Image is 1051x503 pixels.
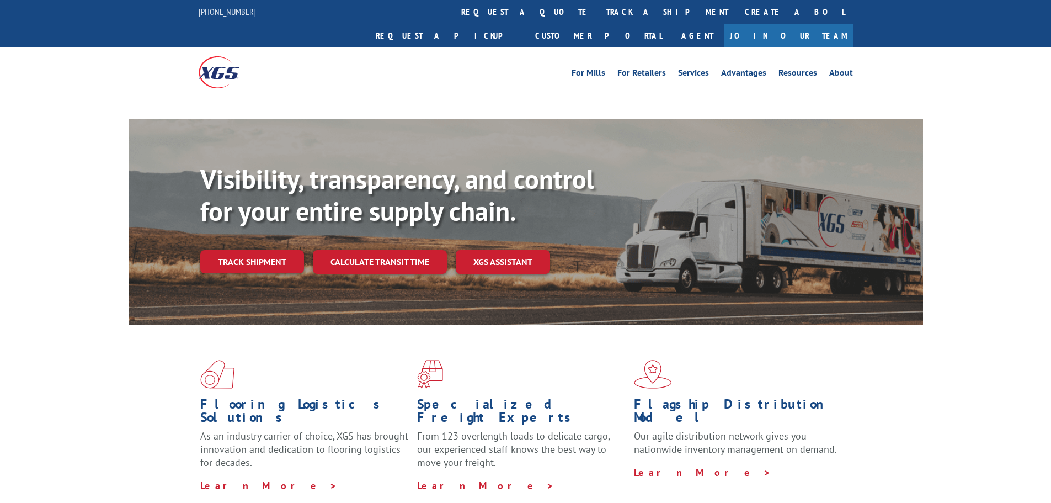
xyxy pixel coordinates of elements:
[634,430,837,456] span: Our agile distribution network gives you nationwide inventory management on demand.
[527,24,670,47] a: Customer Portal
[200,250,304,273] a: Track shipment
[678,68,709,81] a: Services
[417,360,443,389] img: xgs-icon-focused-on-flooring-red
[417,398,626,430] h1: Specialized Freight Experts
[200,398,409,430] h1: Flooring Logistics Solutions
[199,6,256,17] a: [PHONE_NUMBER]
[724,24,853,47] a: Join Our Team
[634,360,672,389] img: xgs-icon-flagship-distribution-model-red
[200,162,594,228] b: Visibility, transparency, and control for your entire supply chain.
[200,479,338,492] a: Learn More >
[617,68,666,81] a: For Retailers
[417,479,554,492] a: Learn More >
[367,24,527,47] a: Request a pickup
[634,398,842,430] h1: Flagship Distribution Model
[778,68,817,81] a: Resources
[634,466,771,479] a: Learn More >
[572,68,605,81] a: For Mills
[200,360,234,389] img: xgs-icon-total-supply-chain-intelligence-red
[721,68,766,81] a: Advantages
[417,430,626,479] p: From 123 overlength loads to delicate cargo, our experienced staff knows the best way to move you...
[313,250,447,274] a: Calculate transit time
[670,24,724,47] a: Agent
[829,68,853,81] a: About
[456,250,550,274] a: XGS ASSISTANT
[200,430,408,469] span: As an industry carrier of choice, XGS has brought innovation and dedication to flooring logistics...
